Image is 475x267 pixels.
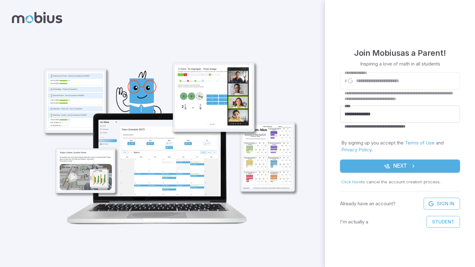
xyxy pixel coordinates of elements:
a: Terms of Use [405,140,435,146]
p: Inspiring a love of math in all students [360,60,440,67]
button: Student [426,216,460,228]
p: By signing up you accept the and . [341,139,459,153]
a: Privacy Policy [341,147,371,153]
h4: Join Mobius as a Parent ! [354,47,446,59]
p: Already have an account? [340,200,395,207]
a: Sign In [424,198,460,210]
span: Click here [341,179,361,184]
p: I'm actually a [340,218,368,225]
p: to cancel the account creation process . [341,179,459,185]
img: parent_1-illustration [31,32,304,233]
button: Next [340,160,460,173]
